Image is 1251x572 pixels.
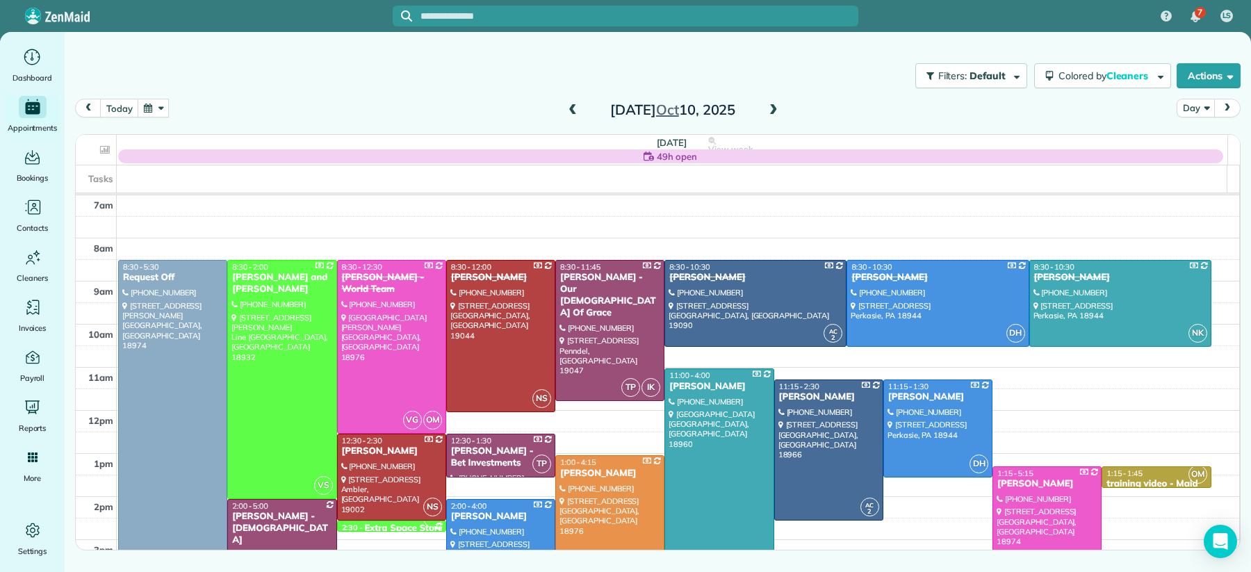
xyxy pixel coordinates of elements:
a: Cleaners [6,246,59,285]
span: TP [621,378,640,397]
span: 1:00 - 4:15 [560,457,596,467]
button: Filters: Default [915,63,1027,88]
span: 2:00 - 4:00 [451,501,487,511]
a: Filters: Default [908,63,1027,88]
div: Open Intercom Messenger [1204,525,1237,558]
a: Settings [6,519,59,558]
button: Colored byCleaners [1034,63,1171,88]
span: 8:30 - 10:30 [851,262,892,272]
span: 3pm [94,544,113,555]
div: [PERSON_NAME] - [DEMOGRAPHIC_DATA] [231,511,332,546]
span: Cleaners [17,271,48,285]
div: 7 unread notifications [1181,1,1210,32]
span: 12pm [88,415,113,426]
span: 2:00 - 5:00 [232,501,268,511]
div: [PERSON_NAME] [888,391,988,403]
span: 8:30 - 2:00 [232,262,268,272]
div: [PERSON_NAME] [450,511,551,523]
div: [PERSON_NAME] [450,272,551,284]
div: [PERSON_NAME] [341,446,442,457]
span: IK [641,378,660,397]
div: training video - Maid For You [1106,478,1207,502]
span: Contacts [17,221,48,235]
span: NS [423,498,442,516]
span: 1pm [94,458,113,469]
span: 8:30 - 10:30 [1034,262,1074,272]
span: 12:30 - 2:30 [342,436,382,446]
span: Settings [18,544,47,558]
button: Focus search [393,10,412,22]
div: [PERSON_NAME] [851,272,1024,284]
span: 9am [94,286,113,297]
button: Day [1177,99,1215,117]
a: Contacts [6,196,59,235]
div: [PERSON_NAME] - Bet Investments [450,446,551,469]
span: Filters: [938,70,967,82]
div: Extra Space Storage [364,523,454,534]
span: 7am [94,199,113,211]
span: 8:30 - 12:00 [451,262,491,272]
span: TP [532,455,551,473]
a: Bookings [6,146,59,185]
span: 11:15 - 1:30 [888,382,929,391]
span: 1:15 - 1:45 [1106,468,1143,478]
span: VG [403,411,422,430]
div: [PERSON_NAME] [997,478,1097,490]
h2: [DATE] 10, 2025 [586,102,760,117]
span: AC [829,327,837,335]
a: Appointments [6,96,59,135]
div: [PERSON_NAME] - Our [DEMOGRAPHIC_DATA] Of Grace [559,272,660,319]
a: Payroll [6,346,59,385]
span: Dashboard [13,71,52,85]
span: 11am [88,372,113,383]
button: prev [75,99,101,117]
a: Reports [6,396,59,435]
a: Invoices [6,296,59,335]
span: 2pm [94,501,113,512]
span: NS [532,389,551,408]
span: More [24,471,41,485]
span: Appointments [8,121,58,135]
span: NK [1188,324,1207,343]
svg: Focus search [401,10,412,22]
div: [PERSON_NAME] [778,391,879,403]
span: 11:15 - 2:30 [779,382,819,391]
span: DH [970,455,988,473]
div: Request Off [122,272,223,284]
span: OM [1188,465,1207,484]
span: 49h open [657,149,697,163]
button: today [100,99,138,117]
span: Tasks [88,173,113,184]
span: 12:30 - 1:30 [451,436,491,446]
span: AC [865,501,874,509]
span: 7 [1197,7,1202,18]
span: 11:00 - 4:00 [669,370,710,380]
span: OM [423,411,442,430]
span: Cleaners [1106,70,1151,82]
small: 2 [861,505,878,518]
span: 10am [88,329,113,340]
span: 8:30 - 5:30 [123,262,159,272]
div: [PERSON_NAME] [669,272,842,284]
button: next [1214,99,1241,117]
span: Invoices [19,321,47,335]
span: Bookings [17,171,49,185]
span: LS [1223,10,1232,22]
span: 8:30 - 10:30 [669,262,710,272]
span: View week [708,144,753,155]
span: Colored by [1058,70,1153,82]
div: [PERSON_NAME] - World Team [341,272,442,295]
span: VS [314,476,333,495]
div: [PERSON_NAME] [669,381,769,393]
div: [PERSON_NAME] and [PERSON_NAME] [231,272,332,295]
span: 8:30 - 11:45 [560,262,600,272]
div: [PERSON_NAME] [1033,272,1207,284]
span: 8:30 - 12:30 [342,262,382,272]
span: Reports [19,421,47,435]
span: DH [1006,324,1025,343]
span: [DATE] [657,137,687,148]
a: Dashboard [6,46,59,85]
span: 1:15 - 5:15 [997,468,1033,478]
div: [PERSON_NAME] [559,468,660,480]
span: Default [970,70,1006,82]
